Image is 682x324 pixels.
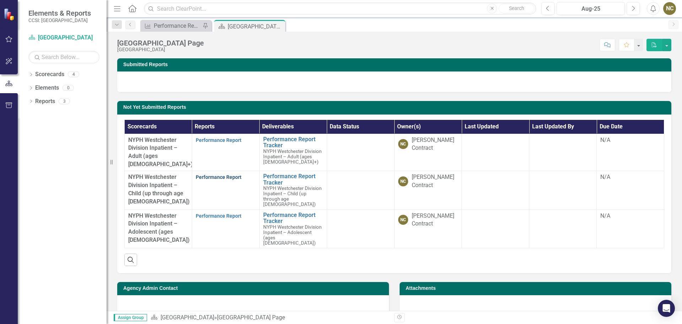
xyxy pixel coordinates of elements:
span: NYPH Westchester Division Inpatient – Adolescent (ages [DEMOGRAPHIC_DATA]) [128,212,190,244]
div: N/A [600,136,660,144]
div: [GEOGRAPHIC_DATA] Page [217,314,285,321]
span: NYPH Westchester Division Inpatient – Adolescent (ages [DEMOGRAPHIC_DATA]) [263,224,322,246]
a: Performance Report Tracker [263,136,323,149]
span: NYPH Westchester Division Inpatient – Adult (ages [DEMOGRAPHIC_DATA]+) [128,137,193,168]
h3: Submitted Reports [123,62,668,67]
div: NC [398,215,408,225]
td: Double-Click to Edit Right Click for Context Menu [259,209,327,248]
small: CCSI: [GEOGRAPHIC_DATA] [28,17,91,23]
h3: Not Yet Submitted Reports [123,105,668,110]
div: [GEOGRAPHIC_DATA] Page [117,39,204,47]
a: Elements [35,84,59,92]
a: Performance Report [196,137,242,143]
div: » [151,314,389,322]
div: [PERSON_NAME] Contract [412,136,458,153]
div: 3 [59,98,70,104]
a: Performance Report [142,21,201,30]
span: NYPH Westchester Division Inpatient – Child (up through age [DEMOGRAPHIC_DATA]) [263,185,322,207]
a: [GEOGRAPHIC_DATA] [28,34,99,42]
img: ClearPoint Strategy [4,8,16,21]
span: Assign Group [114,314,147,321]
div: NC [398,176,408,186]
div: [PERSON_NAME] Contract [412,173,458,190]
a: Scorecards [35,70,64,79]
span: NYPH Westchester Division Inpatient – Adult (ages [DEMOGRAPHIC_DATA]+) [263,148,322,165]
a: [GEOGRAPHIC_DATA] [161,314,214,321]
a: Performance Report Tracker [263,173,323,186]
td: Double-Click to Edit [327,134,394,171]
span: Elements & Reports [28,9,91,17]
input: Search Below... [28,51,99,63]
td: Double-Click to Edit [327,171,394,210]
td: Double-Click to Edit Right Click for Context Menu [259,171,327,210]
a: Performance Report [196,213,242,219]
span: NYPH Westchester Division Inpatient – Child (up through age [DEMOGRAPHIC_DATA]) [128,174,190,205]
td: Double-Click to Edit [327,209,394,248]
td: Double-Click to Edit Right Click for Context Menu [259,134,327,171]
div: [GEOGRAPHIC_DATA] [117,47,204,52]
h3: Agency Admin Contact [123,286,385,291]
div: 4 [68,71,79,78]
a: Performance Report Tracker [263,212,323,224]
input: Search ClearPoint... [144,2,536,15]
a: Reports [35,97,55,106]
div: N/A [600,212,660,220]
div: 0 [63,85,74,91]
button: Search [499,4,534,14]
div: Performance Report [154,21,201,30]
span: Search [509,5,524,11]
a: Performance Report [196,174,242,180]
button: NC [663,2,676,15]
div: NC [398,139,408,149]
div: N/A [600,173,660,181]
div: Aug-25 [559,5,622,13]
h3: Attachments [406,286,668,291]
div: [PERSON_NAME] Contract [412,212,458,228]
div: [GEOGRAPHIC_DATA] Page [228,22,283,31]
button: Aug-25 [557,2,625,15]
div: Open Intercom Messenger [658,300,675,317]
